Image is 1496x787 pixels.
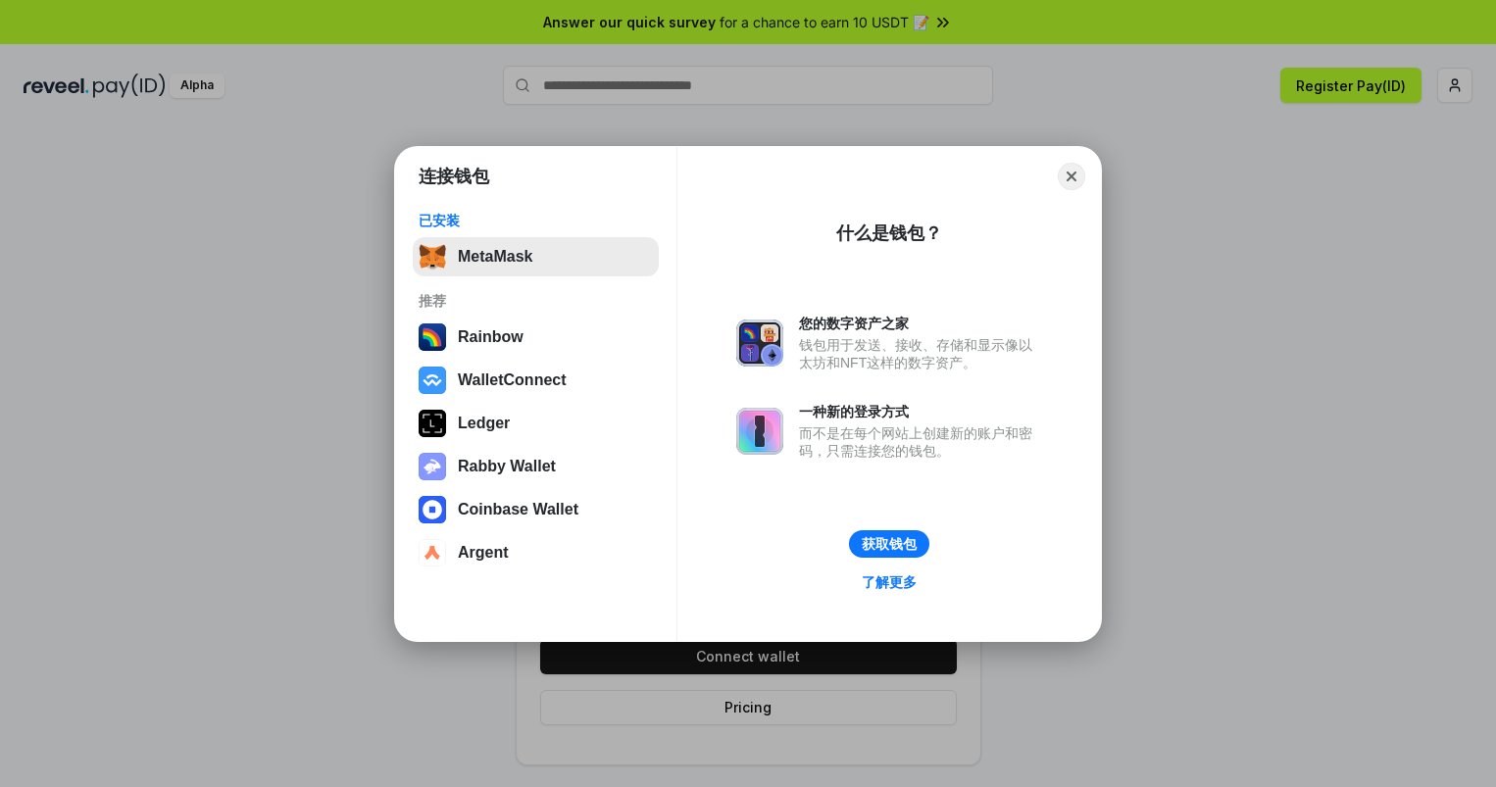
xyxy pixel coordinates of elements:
img: svg+xml,%3Csvg%20fill%3D%22none%22%20height%3D%2233%22%20viewBox%3D%220%200%2035%2033%22%20width%... [419,243,446,271]
button: MetaMask [413,237,659,276]
div: 推荐 [419,292,653,310]
div: 获取钱包 [862,535,917,553]
div: Ledger [458,415,510,432]
div: Rabby Wallet [458,458,556,475]
button: Close [1058,163,1085,190]
div: 钱包用于发送、接收、存储和显示像以太坊和NFT这样的数字资产。 [799,336,1042,371]
button: Argent [413,533,659,572]
img: svg+xml,%3Csvg%20xmlns%3D%22http%3A%2F%2Fwww.w3.org%2F2000%2Fsvg%22%20fill%3D%22none%22%20viewBox... [736,320,783,367]
button: Rainbow [413,318,659,357]
img: svg+xml,%3Csvg%20width%3D%22120%22%20height%3D%22120%22%20viewBox%3D%220%200%20120%20120%22%20fil... [419,323,446,351]
img: svg+xml,%3Csvg%20width%3D%2228%22%20height%3D%2228%22%20viewBox%3D%220%200%2028%2028%22%20fill%3D... [419,367,446,394]
div: 您的数字资产之家 [799,315,1042,332]
div: Coinbase Wallet [458,501,578,518]
img: svg+xml,%3Csvg%20xmlns%3D%22http%3A%2F%2Fwww.w3.org%2F2000%2Fsvg%22%20width%3D%2228%22%20height%3... [419,410,446,437]
button: WalletConnect [413,361,659,400]
button: Rabby Wallet [413,447,659,486]
div: 而不是在每个网站上创建新的账户和密码，只需连接您的钱包。 [799,424,1042,460]
div: 一种新的登录方式 [799,403,1042,420]
img: svg+xml,%3Csvg%20width%3D%2228%22%20height%3D%2228%22%20viewBox%3D%220%200%2028%2028%22%20fill%3D... [419,496,446,523]
button: Ledger [413,404,659,443]
div: 了解更多 [862,573,917,591]
div: Rainbow [458,328,524,346]
img: svg+xml,%3Csvg%20width%3D%2228%22%20height%3D%2228%22%20viewBox%3D%220%200%2028%2028%22%20fill%3D... [419,539,446,566]
h1: 连接钱包 [419,165,489,188]
img: svg+xml,%3Csvg%20xmlns%3D%22http%3A%2F%2Fwww.w3.org%2F2000%2Fsvg%22%20fill%3D%22none%22%20viewBox... [419,453,446,480]
div: MetaMask [458,248,532,266]
div: 什么是钱包？ [836,221,942,245]
button: 获取钱包 [849,530,929,558]
img: svg+xml,%3Csvg%20xmlns%3D%22http%3A%2F%2Fwww.w3.org%2F2000%2Fsvg%22%20fill%3D%22none%22%20viewBox... [736,408,783,455]
div: Argent [458,544,509,562]
button: Coinbase Wallet [413,490,659,529]
div: WalletConnect [458,371,567,389]
div: 已安装 [419,212,653,229]
a: 了解更多 [850,569,928,595]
